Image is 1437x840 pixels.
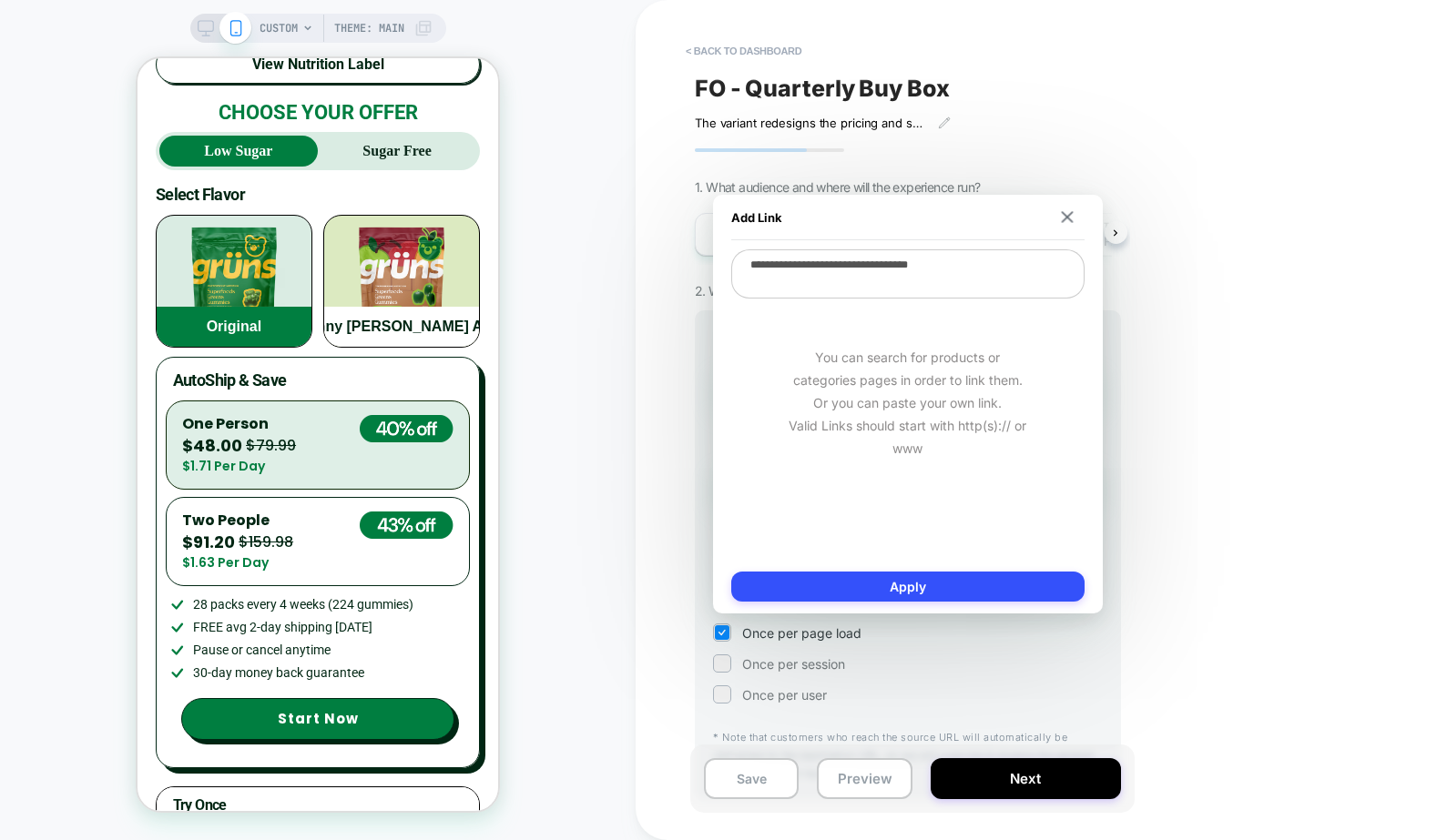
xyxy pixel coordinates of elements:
strong: Low Sugar [66,85,135,100]
img: close [1061,211,1073,223]
button: Next [931,758,1121,799]
img: flavorselectcrop-OG-LS.webp [46,157,148,248]
p: Start Now [63,652,298,670]
img: 40og.png [222,357,316,384]
span: Once per session [742,656,845,672]
span: CUSTOM [260,14,298,43]
strong: Original [69,260,124,276]
span: 1. What audience and where will the experience run? [695,179,980,195]
p: Select Flavor [18,126,342,147]
span: 2. Which redirection do you want to setup? [695,283,929,299]
p: $1.63 Per Day [45,493,131,515]
p: 30-day money back guarantee [56,603,227,625]
p: Try Once [36,736,89,758]
p: Pause or cancel anytime [56,581,193,602]
p: * Note that customers who reach the source URL will automatically be redirected to the destinatio... [713,729,1103,783]
span: The variant redesigns the pricing and subscription selection interface by introducing a more stru... [695,116,924,130]
p: FREE avg 2-day shipping [DATE] [56,558,235,580]
strong: Two People [45,451,132,472]
strong: $91.20 [45,472,97,495]
div: You can search for products or categories pages in order to link them. Or you can paste your own ... [731,300,1085,505]
strong: Sugar Free [225,85,293,100]
span: Page Load [1104,236,1166,248]
strong: One Person [45,355,131,376]
span: Once per page load [742,625,861,641]
img: 43og.png [222,453,316,481]
strong: $48.00 [45,376,105,399]
s: $79.99 [108,377,158,398]
span: Once per user [742,687,827,703]
button: Save [704,758,799,799]
span: Trigger [1104,220,1139,233]
span: Theme: MAIN [334,14,404,43]
p: AutoShip & Save [36,311,149,333]
iframe: Marketing Popup [15,655,206,738]
button: Preview [817,758,912,799]
p: $1.71 Per Day [45,397,127,419]
button: < back to dashboard [677,36,810,66]
img: flavorselectcrop-GSApple-LS.webp [213,157,315,248]
button: Apply [731,572,1085,602]
button: Start Now [44,640,317,682]
div: Add Link [731,195,1085,240]
p: 28 packs every 4 weeks (224 gummies) [56,535,276,557]
p: CHOOSE YOUR OFFER [18,39,342,69]
s: $159.98 [101,473,156,494]
span: FO - Quarterly Buy Box [695,75,950,102]
strong: Grünny [PERSON_NAME] Apple [153,260,375,276]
